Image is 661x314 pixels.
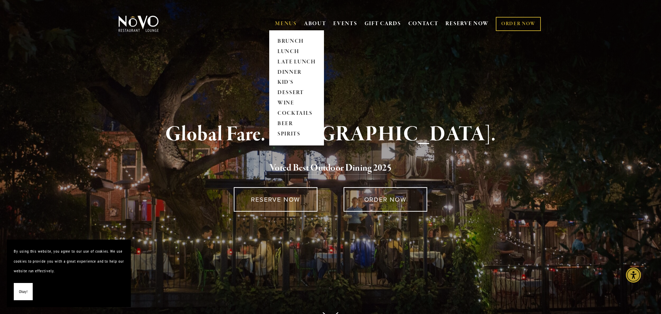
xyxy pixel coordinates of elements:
a: WINE [275,98,318,109]
a: ORDER NOW [496,17,541,31]
a: GIFT CARDS [365,17,401,30]
a: LATE LUNCH [275,57,318,67]
a: SPIRITS [275,129,318,140]
img: Novo Restaurant &amp; Lounge [117,15,160,32]
a: DINNER [275,67,318,78]
h2: 5 [130,161,531,175]
a: BRUNCH [275,36,318,47]
a: MENUS [275,20,297,27]
span: Okay! [19,287,28,297]
a: RESERVE NOW [445,17,489,30]
div: Accessibility Menu [626,267,641,283]
section: Cookie banner [7,240,131,307]
a: BEER [275,119,318,129]
a: Voted Best Outdoor Dining 202 [270,162,387,175]
a: EVENTS [333,20,357,27]
strong: Global Fare. [GEOGRAPHIC_DATA]. [165,121,495,148]
a: ORDER NOW [344,187,427,212]
a: COCKTAILS [275,109,318,119]
a: RESERVE NOW [234,187,317,212]
a: DESSERT [275,88,318,98]
a: ABOUT [304,20,326,27]
a: KID'S [275,78,318,88]
p: By using this website, you agree to our use of cookies. We use cookies to provide you with a grea... [14,246,124,276]
a: LUNCH [275,47,318,57]
a: CONTACT [408,17,439,30]
button: Okay! [14,283,33,301]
